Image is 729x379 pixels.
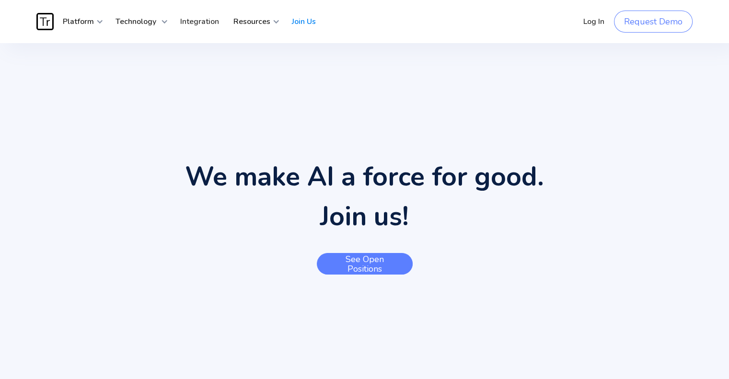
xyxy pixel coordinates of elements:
[233,16,270,27] strong: Resources
[108,7,168,36] div: Technology
[173,7,226,36] a: Integration
[63,16,94,27] strong: Platform
[116,16,156,27] strong: Technology
[36,13,56,30] a: home
[317,253,413,275] a: See open positions
[285,7,323,36] a: Join Us
[56,7,104,36] div: Platform
[185,157,544,236] h1: We make AI a force for good. Join us!
[36,13,54,30] img: Traces Logo
[614,11,693,33] a: Request Demo
[226,7,280,36] div: Resources
[576,7,612,36] a: Log In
